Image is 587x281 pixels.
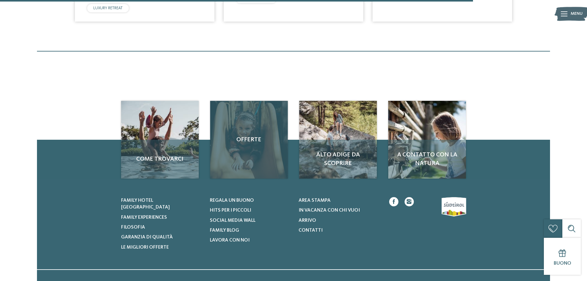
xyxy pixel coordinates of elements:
[388,101,466,179] a: Cercate un hotel per famiglie? Qui troverete solo i migliori! A contatto con la natura
[299,228,323,233] span: Contatti
[299,218,316,223] span: Arrivo
[121,224,202,231] a: Filosofia
[121,197,202,211] a: Family hotel [GEOGRAPHIC_DATA]
[121,198,170,210] span: Family hotel [GEOGRAPHIC_DATA]
[210,228,239,233] span: Family Blog
[210,218,255,223] span: Social Media Wall
[554,261,571,266] span: Buono
[127,155,193,163] span: Come trovarci
[210,237,291,244] a: Lavora con noi
[305,151,371,168] span: Alto Adige da scoprire
[210,197,291,204] a: Regala un buono
[299,197,380,204] a: Area stampa
[121,234,202,241] a: Garanzia di qualità
[299,101,377,179] a: Cercate un hotel per famiglie? Qui troverete solo i migliori! Alto Adige da scoprire
[299,227,380,234] a: Contatti
[210,207,291,214] a: Hits per i piccoli
[121,215,167,220] span: Family experiences
[299,207,380,214] a: In vacanza con chi vuoi
[121,235,173,240] span: Garanzia di qualità
[121,245,169,250] span: Le migliori offerte
[299,198,331,203] span: Area stampa
[210,238,250,243] span: Lavora con noi
[544,238,581,275] a: Buono
[210,217,291,224] a: Social Media Wall
[210,208,251,213] span: Hits per i piccoli
[299,101,377,179] img: Cercate un hotel per famiglie? Qui troverete solo i migliori!
[210,101,288,179] a: Cercate un hotel per famiglie? Qui troverete solo i migliori! Offerte
[121,101,199,179] a: Cercate un hotel per famiglie? Qui troverete solo i migliori! Come trovarci
[210,198,254,203] span: Regala un buono
[121,244,202,251] a: Le migliori offerte
[121,101,199,179] img: Cercate un hotel per famiglie? Qui troverete solo i migliori!
[394,151,460,168] span: A contatto con la natura
[210,227,291,234] a: Family Blog
[388,101,466,179] img: Cercate un hotel per famiglie? Qui troverete solo i migliori!
[299,217,380,224] a: Arrivo
[121,214,202,221] a: Family experiences
[216,135,282,144] span: Offerte
[93,6,123,10] span: LUXURY RETREAT
[121,225,145,230] span: Filosofia
[299,208,360,213] span: In vacanza con chi vuoi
